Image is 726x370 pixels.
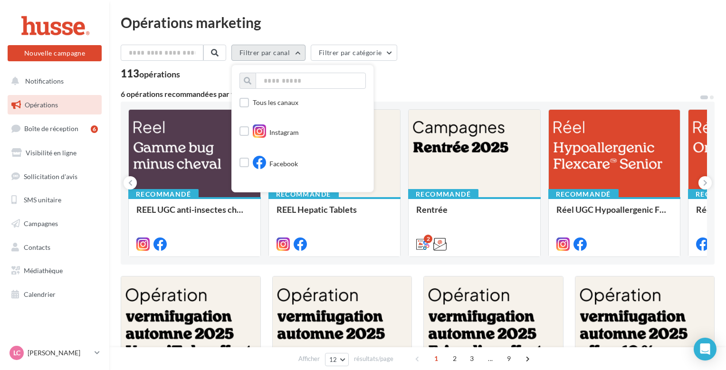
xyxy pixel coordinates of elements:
span: Instagram [269,128,299,137]
div: Réel UGC Hypoallergenic Flexcare™ Senior [556,205,673,224]
a: Opérations [6,95,104,115]
span: Facebook [269,159,298,169]
span: Notifications [25,77,64,85]
a: SMS unitaire [6,190,104,210]
div: opérations [139,70,180,78]
span: Sollicitation d'avis [24,172,77,180]
button: 12 [325,353,349,366]
span: SMS unitaire [24,196,61,204]
div: Recommandé [548,189,619,199]
span: ... [483,351,498,366]
span: Tous les canaux [253,98,298,106]
a: Boîte de réception6 [6,118,104,139]
span: Opérations [25,101,58,109]
span: Calendrier [24,290,56,298]
span: Contacts [24,243,50,251]
span: Campagnes [24,219,58,228]
a: Campagnes [6,214,104,234]
a: Contacts [6,237,104,257]
div: Recommandé [408,189,478,199]
div: Opérations marketing [121,15,715,29]
div: Recommandé [268,189,339,199]
p: [PERSON_NAME] [28,348,91,358]
span: 3 [464,351,479,366]
span: Visibilité en ligne [26,149,76,157]
button: Nouvelle campagne [8,45,102,61]
span: Afficher [298,354,320,363]
div: 6 opérations recommandées par votre enseigne [121,90,699,98]
span: LC [13,348,20,358]
button: Filtrer par canal [231,45,306,61]
span: 1 [429,351,444,366]
div: REEL UGC anti-insectes cheval [136,205,253,224]
div: 6 [91,125,98,133]
button: Notifications [6,71,100,91]
a: Sollicitation d'avis [6,167,104,187]
div: 113 [121,68,180,79]
a: Visibilité en ligne [6,143,104,163]
div: REEL Hepatic Tablets [277,205,393,224]
span: Médiathèque [24,266,63,275]
span: 9 [501,351,516,366]
div: Recommandé [128,189,199,199]
span: 2 [447,351,462,366]
a: Calendrier [6,285,104,304]
button: Filtrer par catégorie [311,45,397,61]
div: Rentrée [416,205,533,224]
span: résultats/page [354,354,393,363]
div: Open Intercom Messenger [694,338,716,361]
a: Médiathèque [6,261,104,281]
span: 12 [329,356,337,363]
span: Boîte de réception [24,124,78,133]
a: LC [PERSON_NAME] [8,344,102,362]
div: 2 [424,235,432,243]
